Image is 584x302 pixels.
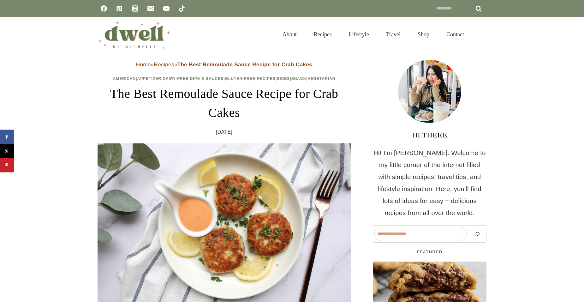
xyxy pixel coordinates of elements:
[225,76,255,81] a: Gluten-Free
[257,76,276,81] a: Recipes
[216,127,233,137] time: [DATE]
[340,23,378,45] a: Lifestyle
[470,227,485,241] button: Search
[163,76,188,81] a: Dairy-Free
[438,23,473,45] a: Contact
[190,76,223,81] a: Dips & Sauces
[113,76,136,81] a: American
[177,62,313,68] strong: The Best Remoulade Sauce Recipe for Crab Cakes
[291,76,307,81] a: Snack
[476,29,486,40] button: View Search Form
[136,62,151,68] a: Home
[277,76,290,81] a: Sides
[113,2,126,15] a: Pinterest
[136,62,312,68] span: » »
[378,23,409,45] a: Travel
[176,2,188,15] a: TikTok
[373,147,486,219] p: Hi! I'm [PERSON_NAME]. Welcome to my little corner of the internet filled with simple recipes, tr...
[129,2,141,15] a: Instagram
[305,23,340,45] a: Recipes
[409,23,438,45] a: Shop
[373,129,486,141] h3: HI THERE
[154,62,174,68] a: Recipes
[98,2,110,15] a: Facebook
[137,76,161,81] a: Appetizer
[98,20,170,49] img: DWELL by michelle
[113,76,336,81] span: | | | | | | | |
[160,2,173,15] a: YouTube
[274,23,473,45] nav: Primary Navigation
[308,76,336,81] a: Vegetarian
[144,2,157,15] a: Email
[274,23,305,45] a: About
[373,249,486,255] h5: FEATURED
[98,84,351,122] h1: The Best Remoulade Sauce Recipe for Crab Cakes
